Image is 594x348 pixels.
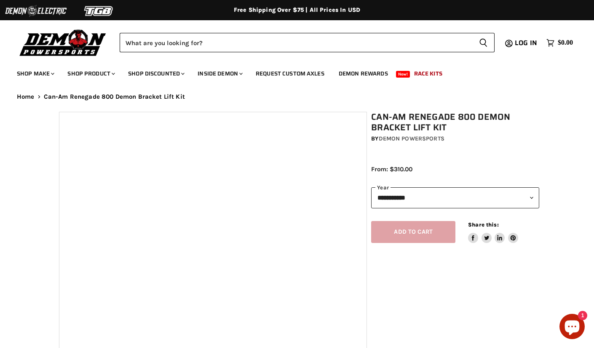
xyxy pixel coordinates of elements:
[249,65,331,82] a: Request Custom Axles
[557,314,587,341] inbox-online-store-chat: Shopify online store chat
[558,39,573,47] span: $0.00
[120,33,472,52] input: Search
[371,134,539,143] div: by
[17,27,109,57] img: Demon Powersports
[396,71,410,78] span: New!
[61,65,120,82] a: Shop Product
[4,3,67,19] img: Demon Electric Logo 2
[120,33,495,52] form: Product
[468,221,518,243] aside: Share this:
[191,65,248,82] a: Inside Demon
[371,165,412,173] span: From: $310.00
[44,93,185,100] span: Can-Am Renegade 800 Demon Bracket Lift Kit
[17,93,35,100] a: Home
[511,39,542,47] a: Log in
[472,33,495,52] button: Search
[515,38,537,48] span: Log in
[468,221,498,228] span: Share this:
[11,65,59,82] a: Shop Make
[332,65,394,82] a: Demon Rewards
[379,135,444,142] a: Demon Powersports
[371,187,539,208] select: year
[408,65,449,82] a: Race Kits
[11,62,571,82] ul: Main menu
[122,65,190,82] a: Shop Discounted
[371,112,539,133] h1: Can-Am Renegade 800 Demon Bracket Lift Kit
[67,3,131,19] img: TGB Logo 2
[542,37,577,49] a: $0.00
